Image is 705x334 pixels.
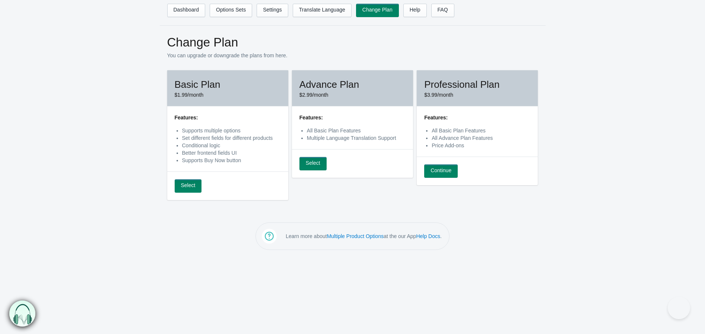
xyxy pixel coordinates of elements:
[299,157,327,170] a: Select
[182,157,281,164] li: Supports Buy Now button
[424,115,448,121] strong: Features:
[416,233,440,239] a: Help Docs
[299,78,406,91] h2: Advance Plan
[210,4,252,17] a: Options Sets
[182,149,281,157] li: Better frontend fields UI
[167,52,538,59] p: You can upgrade or downgrade the plans from here.
[307,127,406,134] li: All Basic Plan Features
[286,232,442,240] p: Learn more about at the our App .
[432,142,530,149] li: Price Add-ons
[175,115,198,121] strong: Features:
[257,4,288,17] a: Settings
[175,92,204,98] span: $1.99/month
[167,4,206,17] a: Dashboard
[432,127,530,134] li: All Basic Plan Features
[403,4,427,17] a: Help
[299,115,323,121] strong: Features:
[175,78,281,91] h2: Basic Plan
[424,164,458,178] a: Continue
[175,179,202,193] a: Select
[167,35,538,50] h1: Change Plan
[182,134,281,142] li: Set different fields for different products
[182,127,281,134] li: Supports multiple options
[424,78,530,91] h2: Professional Plan
[307,134,406,142] li: Multiple Language Translation Support
[9,301,35,327] img: bxm.png
[668,297,690,319] iframe: Toggle Customer Support
[293,4,352,17] a: Translate Language
[424,92,453,98] span: $3.99/month
[327,233,384,239] a: Multiple Product Options
[182,142,281,149] li: Conditional logic
[299,92,328,98] span: $2.99/month
[431,4,454,17] a: FAQ
[356,4,399,17] a: Change Plan
[432,134,530,142] li: All Advance Plan Features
